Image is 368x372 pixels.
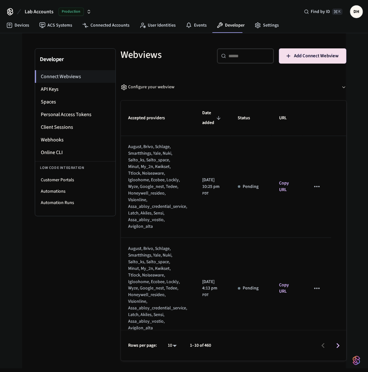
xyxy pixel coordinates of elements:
[35,133,115,146] li: Webhooks
[279,282,289,295] a: Copy URL
[128,113,173,123] span: Accepted providers
[203,279,223,298] div: America/Los_Angeles
[59,8,84,16] span: Production
[279,48,346,64] button: Add Connect Webview
[35,197,115,208] li: Automation Runs
[25,8,53,15] span: Lab Accounts
[121,48,209,61] h5: Webviews
[203,279,223,292] span: [DATE] 4:13 pm
[350,5,363,18] button: DH
[35,186,115,197] li: Automations
[238,113,259,123] span: Status
[121,84,175,90] div: Configure your webview
[311,9,330,15] span: Find by ID
[353,356,360,366] img: SeamLogoGradient.69752ec5.svg
[121,79,346,96] button: Configure your webview
[203,293,209,298] span: PDT
[279,180,289,193] a: Copy URL
[299,6,348,17] div: Find by ID⌘ K
[212,20,250,31] a: Developer
[1,20,34,31] a: Devices
[203,191,209,196] span: PDT
[40,55,110,64] h3: Developer
[203,177,223,190] span: [DATE] 10:25 pm
[165,341,180,350] div: 10
[250,20,284,31] a: Settings
[35,146,115,159] li: Online CLI
[128,245,181,332] div: august, brivo, schlage, smartthings, yale, nuki, salto_ks, salto_space, minut, my_2n, kwikset, tt...
[243,285,259,292] p: Pending
[35,161,115,174] li: Low Code Integration
[279,113,295,123] span: URL
[294,52,339,60] span: Add Connect Webview
[34,20,77,31] a: ACS Systems
[181,20,212,31] a: Events
[35,174,115,186] li: Customer Portals
[35,108,115,121] li: Personal Access Tokens
[128,343,157,349] p: Rows per page:
[77,20,134,31] a: Connected Accounts
[331,338,346,353] button: Go to next page
[35,83,115,96] li: API Keys
[243,183,259,190] p: Pending
[128,144,181,230] div: august, brivo, schlage, smartthings, yale, nuki, salto_ks, salto_space, minut, my_2n, kwikset, tt...
[190,343,211,349] p: 1–10 of 460
[351,6,362,17] span: DH
[35,96,115,108] li: Spaces
[203,108,223,128] span: Date added
[35,70,115,83] li: Connect Webviews
[203,177,223,196] div: America/Los_Angeles
[332,9,343,15] span: ⌘ K
[134,20,181,31] a: User Identities
[35,121,115,133] li: Client Sessions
